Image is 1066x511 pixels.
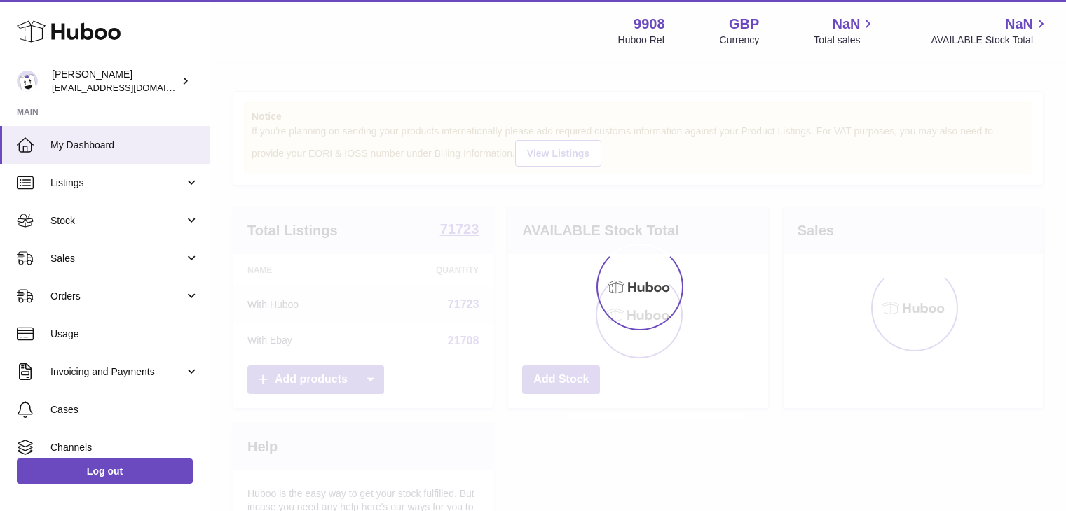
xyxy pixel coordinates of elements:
[50,403,199,416] span: Cases
[52,82,206,93] span: [EMAIL_ADDRESS][DOMAIN_NAME]
[17,71,38,92] img: tbcollectables@hotmail.co.uk
[720,34,760,47] div: Currency
[52,68,178,94] div: [PERSON_NAME]
[1005,15,1033,34] span: NaN
[50,139,199,152] span: My Dashboard
[832,15,860,34] span: NaN
[931,34,1049,47] span: AVAILABLE Stock Total
[814,34,876,47] span: Total sales
[814,15,876,47] a: NaN Total sales
[729,15,759,34] strong: GBP
[50,214,184,227] span: Stock
[50,290,184,303] span: Orders
[50,328,199,341] span: Usage
[50,176,184,190] span: Listings
[50,441,199,454] span: Channels
[931,15,1049,47] a: NaN AVAILABLE Stock Total
[17,458,193,484] a: Log out
[634,15,665,34] strong: 9908
[50,252,184,265] span: Sales
[50,365,184,379] span: Invoicing and Payments
[618,34,665,47] div: Huboo Ref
